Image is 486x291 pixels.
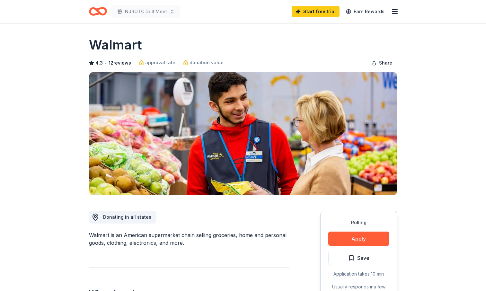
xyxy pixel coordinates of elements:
[145,59,175,66] span: approval rate
[139,59,175,66] a: approval rate
[190,59,224,66] span: donation value
[103,214,151,220] span: Donating in all states
[89,72,397,195] img: Image for Walmart
[89,4,107,19] a: Home
[357,254,369,262] span: Save
[125,8,167,15] span: NJROTC Drill Meet
[89,36,142,54] h1: Walmart
[292,6,340,17] a: Start free trial
[104,60,107,66] span: •
[95,59,103,67] span: 4.3
[109,59,131,67] button: 12reviews
[328,270,389,278] div: Application takes 10 min
[328,232,389,246] button: Apply
[342,6,388,17] a: Earn Rewards
[379,59,392,67] span: Share
[112,5,180,18] button: NJROTC Drill Meet
[328,219,389,226] div: Rolling
[366,57,397,69] button: Share
[328,251,389,265] button: Save
[89,231,289,247] div: Walmart is an American supermarket chain selling groceries, home and personal goods, clothing, el...
[183,59,224,66] a: donation value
